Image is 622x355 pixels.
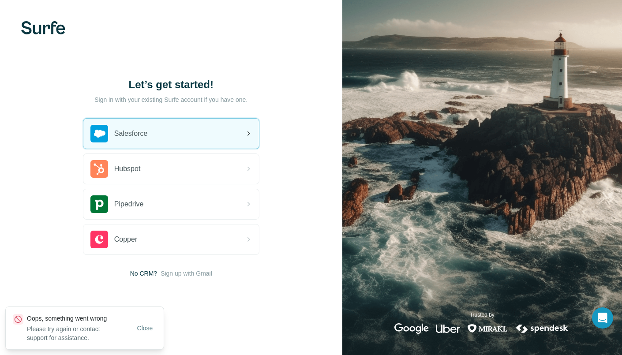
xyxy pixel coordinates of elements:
[94,95,247,104] p: Sign in with your existing Surfe account if you have one.
[161,269,212,278] button: Sign up with Gmail
[114,199,144,209] span: Pipedrive
[114,234,137,245] span: Copper
[130,269,157,278] span: No CRM?
[21,21,65,34] img: Surfe's logo
[114,164,141,174] span: Hubspot
[137,324,153,333] span: Close
[467,323,508,334] img: mirakl's logo
[592,307,613,329] div: Open Intercom Messenger
[83,78,259,92] h1: Let’s get started!
[90,195,108,213] img: pipedrive's logo
[470,311,495,319] p: Trusted by
[27,314,126,323] p: Oops, something went wrong
[27,325,126,342] p: Please try again or contact support for assistance.
[90,160,108,178] img: hubspot's logo
[436,323,460,334] img: uber's logo
[114,128,148,139] span: Salesforce
[515,323,570,334] img: spendesk's logo
[90,125,108,142] img: salesforce's logo
[131,320,159,336] button: Close
[394,323,429,334] img: google's logo
[90,231,108,248] img: copper's logo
